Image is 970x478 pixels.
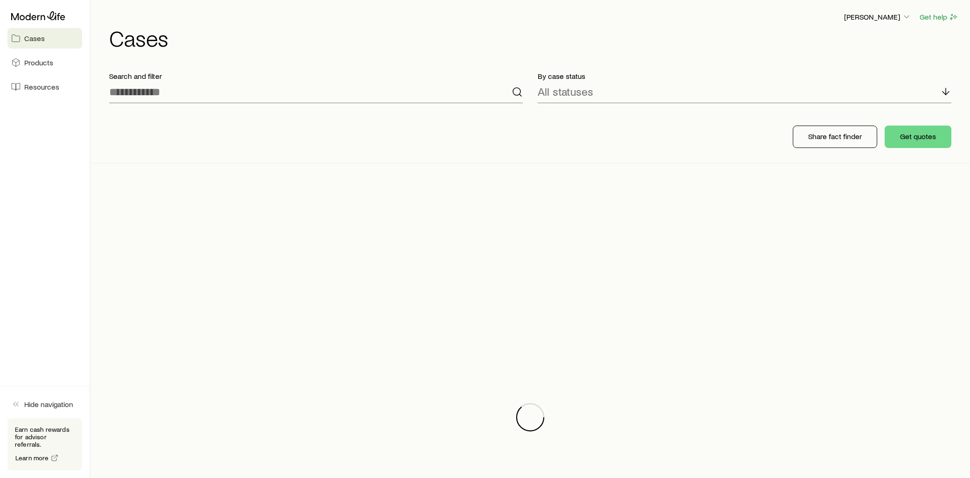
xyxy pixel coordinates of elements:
[7,394,82,415] button: Hide navigation
[793,126,877,148] button: Share fact finder
[7,418,82,471] div: Earn cash rewards for advisor referrals.Learn more
[919,12,959,22] button: Get help
[538,85,593,98] p: All statuses
[15,426,75,448] p: Earn cash rewards for advisor referrals.
[24,400,73,409] span: Hide navigation
[7,77,82,97] a: Resources
[7,52,82,73] a: Products
[24,58,53,67] span: Products
[24,82,59,91] span: Resources
[538,71,951,81] p: By case status
[7,28,82,49] a: Cases
[24,34,45,43] span: Cases
[844,12,911,21] p: [PERSON_NAME]
[844,12,912,23] button: [PERSON_NAME]
[885,126,951,148] button: Get quotes
[109,71,523,81] p: Search and filter
[109,27,959,49] h1: Cases
[15,455,49,461] span: Learn more
[808,132,862,141] p: Share fact finder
